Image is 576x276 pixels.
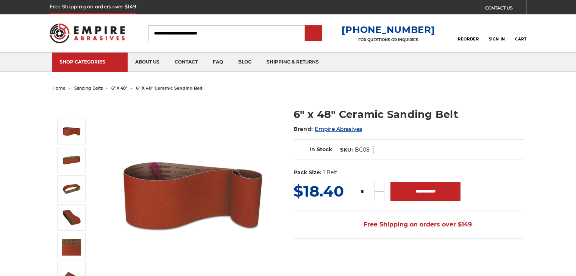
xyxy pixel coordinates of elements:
[293,182,344,200] span: $18.40
[293,107,524,122] h1: 6" x 48" Ceramic Sanding Belt
[62,150,81,169] img: 6" x 48" Cer Sanding Belt
[52,53,128,72] a: SHOP CATEGORIES
[136,85,203,91] span: 6" x 48" ceramic sanding belt
[62,122,81,141] img: 6" x 48" Ceramic Sanding Belt
[74,85,103,91] a: sanding belts
[259,53,326,72] a: shipping & returns
[342,37,435,42] p: FOR QUESTIONS OR INQUIRIES
[62,208,81,227] img: 6" x 48" Sanding Belt - Cer
[306,26,321,41] input: Submit
[345,217,472,232] span: Free Shipping on orders over $149
[128,53,167,72] a: about us
[167,53,205,72] a: contact
[117,119,268,270] img: 6" x 48" Ceramic Sanding Belt
[62,179,81,198] img: 6" x 48" Sanding Belt - Ceramic
[340,146,353,154] dt: SKU:
[293,169,322,177] dt: Pack Size:
[323,169,337,177] dd: 1 Belt
[342,24,435,35] a: [PHONE_NUMBER]
[59,59,120,65] div: SHOP CATEGORIES
[205,53,231,72] a: faq
[62,237,81,256] img: 6" x 48" - Ceramic Sanding Belt
[355,146,370,154] dd: BC08
[50,19,125,48] img: Empire Abrasives
[458,37,479,42] span: Reorder
[52,85,66,91] a: home
[489,37,505,42] span: Sign In
[515,37,526,42] span: Cart
[315,126,362,132] a: Empire Abrasives
[309,146,332,153] span: In Stock
[515,25,526,42] a: Cart
[231,53,259,72] a: blog
[293,126,313,132] span: Brand:
[485,4,526,14] a: CONTACT US
[458,25,479,41] a: Reorder
[111,85,127,91] a: 6" x 48"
